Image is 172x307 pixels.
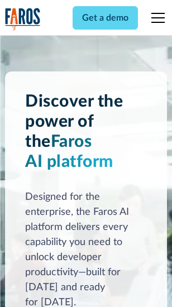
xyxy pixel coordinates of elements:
a: home [5,8,41,31]
img: Logo of the analytics and reporting company Faros. [5,8,41,31]
div: menu [145,4,167,31]
span: Faros AI platform [25,133,113,170]
h1: Discover the power of the [25,92,147,172]
a: Get a demo [73,6,138,30]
